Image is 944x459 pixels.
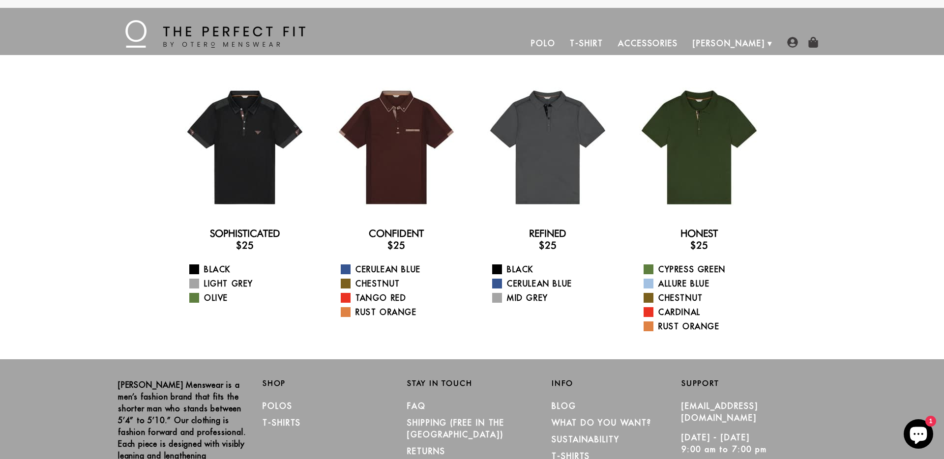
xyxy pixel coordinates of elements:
[901,419,936,451] inbox-online-store-chat: Shopify online store chat
[341,306,464,318] a: Rust Orange
[644,263,767,275] a: Cypress Green
[611,31,685,55] a: Accessories
[681,401,758,423] a: [EMAIL_ADDRESS][DOMAIN_NAME]
[681,431,811,455] p: [DATE] - [DATE] 9:00 am to 7:00 pm
[263,401,293,411] a: Polos
[529,228,566,239] a: Refined
[189,263,313,275] a: Black
[341,263,464,275] a: Cerulean Blue
[263,418,301,428] a: T-Shirts
[681,379,826,388] h2: Support
[125,20,305,48] img: The Perfect Fit - by Otero Menswear - Logo
[328,239,464,251] h3: $25
[552,418,651,428] a: What Do You Want?
[480,239,616,251] h3: $25
[407,418,504,439] a: SHIPPING (Free in the [GEOGRAPHIC_DATA])
[177,239,313,251] h3: $25
[680,228,718,239] a: Honest
[189,278,313,289] a: Light Grey
[644,292,767,304] a: Chestnut
[210,228,280,239] a: Sophisticated
[407,379,537,388] h2: Stay in Touch
[492,292,616,304] a: Mid Grey
[341,278,464,289] a: Chestnut
[407,401,426,411] a: FAQ
[685,31,772,55] a: [PERSON_NAME]
[644,278,767,289] a: Allure Blue
[492,263,616,275] a: Black
[552,434,619,444] a: Sustainability
[552,401,576,411] a: Blog
[263,379,392,388] h2: Shop
[787,37,798,48] img: user-account-icon.png
[369,228,424,239] a: Confident
[492,278,616,289] a: Cerulean Blue
[644,320,767,332] a: Rust Orange
[189,292,313,304] a: Olive
[552,379,681,388] h2: Info
[808,37,819,48] img: shopping-bag-icon.png
[631,239,767,251] h3: $25
[562,31,610,55] a: T-Shirt
[407,446,445,456] a: RETURNS
[524,31,563,55] a: Polo
[644,306,767,318] a: Cardinal
[341,292,464,304] a: Tango Red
